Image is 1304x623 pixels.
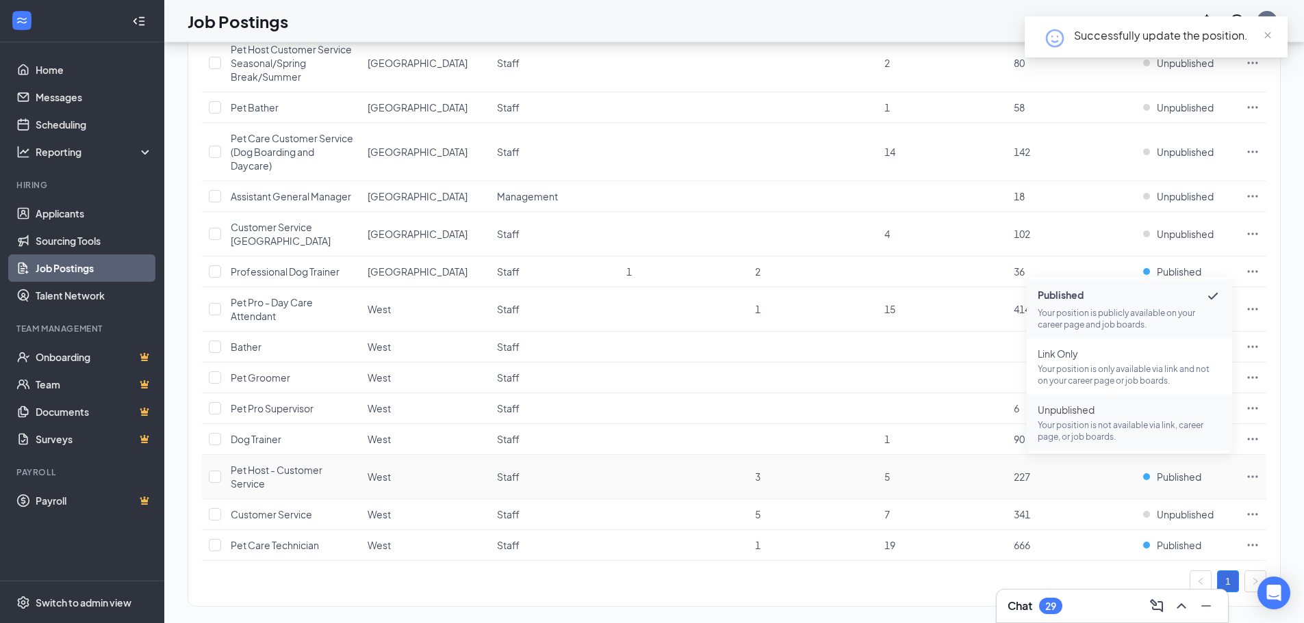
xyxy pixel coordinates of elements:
a: PayrollCrown [36,487,153,514]
span: [GEOGRAPHIC_DATA] [368,228,468,240]
h1: Job Postings [188,10,288,33]
span: Unpublished [1038,403,1221,416]
span: Staff [497,539,520,551]
svg: Settings [16,596,30,609]
td: West [361,455,490,499]
span: Published [1157,538,1201,552]
a: Job Postings [36,254,153,282]
td: Ellisville [361,181,490,212]
span: 15 [884,303,895,315]
td: West [361,332,490,362]
span: Pet Groomer [231,371,290,384]
svg: HappyFace [1044,27,1066,49]
svg: Ellipses [1246,507,1260,521]
svg: Checkmark [1205,288,1221,304]
span: Unpublished [1157,189,1214,203]
svg: Ellipses [1246,227,1260,241]
svg: QuestionInfo [1229,13,1245,29]
h3: Chat [1008,598,1032,613]
span: 36 [1014,265,1025,278]
li: Next Page [1244,570,1266,592]
div: Hiring [16,179,150,191]
span: West [368,303,391,315]
span: Pet Host - Customer Service [231,464,322,490]
span: 5 [755,508,760,520]
span: Assistant General Manager [231,190,351,202]
td: Ellisville [361,34,490,92]
a: Scheduling [36,111,153,138]
span: Unpublished [1157,101,1214,114]
span: West [368,508,391,520]
td: Staff [490,34,619,92]
span: right [1251,577,1260,585]
span: 666 [1014,539,1030,551]
svg: Ellipses [1246,470,1260,483]
div: 29 [1045,600,1056,612]
span: 90 [1014,433,1025,445]
span: Staff [497,265,520,278]
span: West [368,539,391,551]
span: [GEOGRAPHIC_DATA] [368,101,468,114]
span: [GEOGRAPHIC_DATA] [368,57,468,69]
td: Staff [490,362,619,393]
a: TeamCrown [36,371,153,398]
span: 1 [884,101,890,114]
li: Previous Page [1190,570,1212,592]
span: 142 [1014,146,1030,158]
svg: Ellipses [1246,340,1260,354]
span: Pet Bather [231,101,279,114]
svg: Notifications [1199,13,1215,29]
span: 19 [884,539,895,551]
td: Staff [490,499,619,530]
span: Pet Host Customer Service Seasonal/Spring Break/Summer [231,43,352,83]
span: Pet Care Technician [231,539,319,551]
a: OnboardingCrown [36,343,153,371]
span: Staff [497,57,520,69]
svg: Analysis [16,145,30,159]
span: Management [497,190,558,202]
span: Customer Service [231,508,312,520]
td: Ellisville [361,256,490,287]
span: West [368,341,391,353]
span: Staff [497,228,520,240]
span: Dog Trainer [231,433,281,445]
td: West [361,287,490,332]
span: 14 [884,146,895,158]
span: Pet Care Customer Service (Dog Boarding and Daycare) [231,132,353,172]
span: 1 [755,303,760,315]
div: SH [1262,15,1273,27]
span: West [368,470,391,483]
span: 6 [1014,402,1019,414]
span: 1 [884,433,890,445]
svg: Ellipses [1246,145,1260,159]
button: ChevronUp [1171,595,1192,617]
span: Pet Pro - Day Care Attendant [231,296,313,322]
span: Staff [497,101,520,114]
td: West [361,424,490,455]
svg: Ellipses [1246,189,1260,203]
td: Staff [490,92,619,123]
span: Unpublished [1157,145,1214,159]
a: Talent Network [36,282,153,309]
svg: Ellipses [1246,538,1260,552]
span: Staff [497,371,520,384]
span: Staff [497,402,520,414]
span: Staff [497,508,520,520]
td: West [361,499,490,530]
span: close [1263,31,1273,40]
span: Published [1157,265,1201,278]
td: Staff [490,530,619,561]
p: Your position is not available via link, career page, or job boards. [1038,419,1221,442]
span: Pet Pro Supervisor [231,402,314,414]
td: Ellisville [361,92,490,123]
span: [GEOGRAPHIC_DATA] [368,146,468,158]
span: West [368,371,391,384]
span: Published [1038,288,1221,304]
span: Staff [497,470,520,483]
td: West [361,362,490,393]
td: Staff [490,455,619,499]
td: Ellisville [361,212,490,256]
td: Staff [490,212,619,256]
span: left [1197,577,1205,585]
span: 80 [1014,57,1025,69]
